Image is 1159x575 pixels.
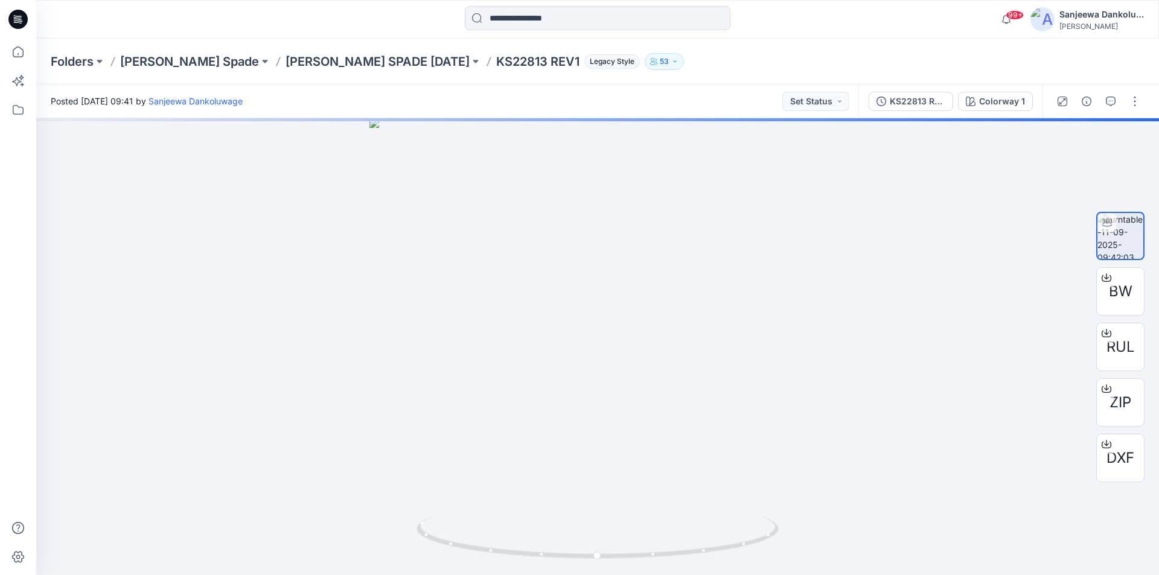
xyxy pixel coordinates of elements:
[1077,92,1096,111] button: Details
[51,95,243,107] span: Posted [DATE] 09:41 by
[579,53,640,70] button: Legacy Style
[958,92,1033,111] button: Colorway 1
[1059,7,1144,22] div: Sanjeewa Dankoluwage
[1110,392,1131,413] span: ZIP
[1030,7,1055,31] img: avatar
[496,53,579,70] p: KS22813 REV1
[1059,22,1144,31] div: [PERSON_NAME]
[1106,336,1135,358] span: RUL
[120,53,259,70] a: [PERSON_NAME] Spade
[890,95,945,108] div: KS22813 REV1
[660,55,669,68] p: 53
[51,53,94,70] a: Folders
[1006,10,1024,20] span: 99+
[979,95,1025,108] div: Colorway 1
[869,92,953,111] button: KS22813 REV1
[286,53,470,70] a: [PERSON_NAME] SPADE [DATE]
[584,54,640,69] span: Legacy Style
[1106,447,1134,469] span: DXF
[148,96,243,106] a: Sanjeewa Dankoluwage
[1109,281,1132,302] span: BW
[1097,213,1143,259] img: turntable-11-09-2025-09:42:03
[645,53,684,70] button: 53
